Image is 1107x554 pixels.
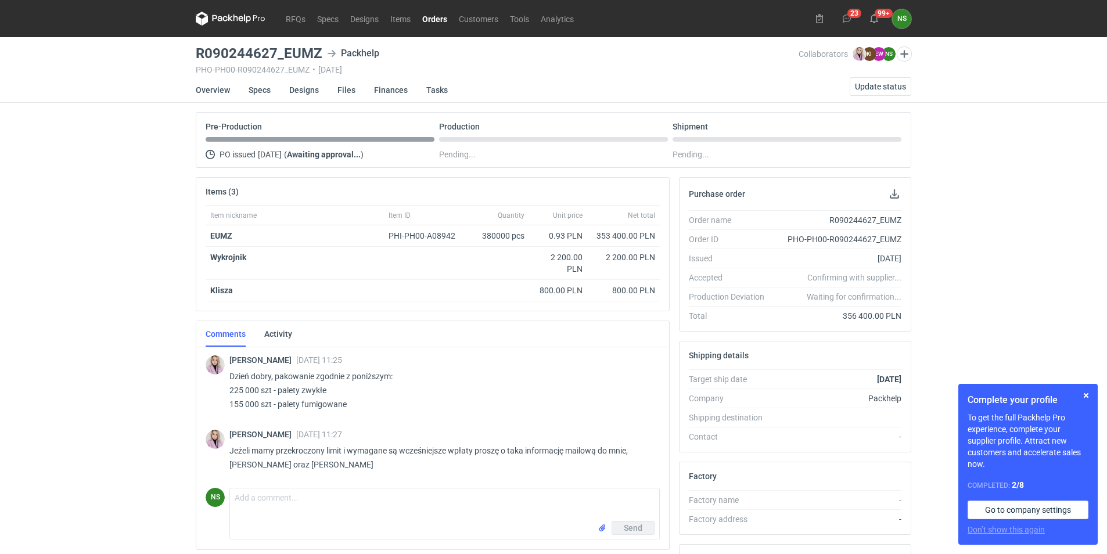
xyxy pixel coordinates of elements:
p: Jeżeli mamy przekroczony limit i wymagane są wcześniejsze wpłaty proszę o taka informację mailową... [229,444,650,472]
button: 99+ [865,9,883,28]
span: Unit price [553,211,583,220]
div: Factory name [689,494,774,506]
div: Order name [689,214,774,226]
span: [PERSON_NAME] [229,430,296,439]
div: 0.93 PLN [534,230,583,242]
span: Quantity [498,211,524,220]
div: 2 200.00 PLN [534,251,583,275]
strong: 2 / 8 [1012,480,1024,490]
span: Send [624,524,642,532]
div: Production Deviation [689,291,774,303]
div: Contact [689,431,774,443]
a: Orders [416,12,453,26]
a: Activity [264,321,292,347]
a: Files [337,77,355,103]
span: Update status [855,82,906,91]
a: Overview [196,77,230,103]
h3: R090244627_EUMZ [196,46,322,60]
p: Shipment [673,122,708,131]
span: [PERSON_NAME] [229,355,296,365]
div: PO issued [206,148,434,161]
div: 800.00 PLN [592,285,655,296]
div: 353 400.00 PLN [592,230,655,242]
a: EUMZ [210,231,232,240]
h2: Factory [689,472,717,481]
button: 23 [838,9,856,28]
figcaption: KI [862,47,876,61]
div: [DATE] [774,253,901,264]
span: ( [284,150,287,159]
strong: Awaiting approval... [287,150,361,159]
button: Don’t show this again [968,524,1045,535]
div: 380000 pcs [471,225,529,247]
button: Send [612,521,655,535]
div: Total [689,310,774,322]
div: Shipping destination [689,412,774,423]
a: Go to company settings [968,501,1088,519]
div: Company [689,393,774,404]
a: Specs [311,12,344,26]
a: Finances [374,77,408,103]
img: Klaudia Wiśniewska [206,430,225,449]
span: Item ID [389,211,411,220]
button: Download PO [887,187,901,201]
span: Pending... [439,148,476,161]
a: Comments [206,321,246,347]
div: Completed: [968,479,1088,491]
figcaption: NS [206,488,225,507]
p: Dzień dobry, pakowanie zgodnie z poniższym: 225 000 szt - palety zwykłe 155 000 szt - palety fumi... [229,369,650,411]
h1: Complete your profile [968,393,1088,407]
button: Update status [850,77,911,96]
a: Items [384,12,416,26]
span: Item nickname [210,211,257,220]
span: [DATE] 11:25 [296,355,342,365]
div: Packhelp [774,393,901,404]
div: Natalia Stępak [206,488,225,507]
div: Factory address [689,513,774,525]
span: [DATE] [258,148,282,161]
figcaption: NS [882,47,896,61]
span: ) [361,150,364,159]
img: Klaudia Wiśniewska [853,47,867,61]
span: Net total [628,211,655,220]
strong: [DATE] [877,375,901,384]
div: Accepted [689,272,774,283]
div: - [774,494,901,506]
h2: Purchase order [689,189,745,199]
div: 2 200.00 PLN [592,251,655,263]
button: Edit collaborators [897,46,912,62]
div: - [774,513,901,525]
strong: Wykrojnik [210,253,246,262]
em: Waiting for confirmation... [807,291,901,303]
a: Tasks [426,77,448,103]
a: Designs [289,77,319,103]
button: NS [892,9,911,28]
div: Packhelp [327,46,379,60]
div: - [774,431,901,443]
img: Klaudia Wiśniewska [206,355,225,375]
a: RFQs [280,12,311,26]
button: Skip for now [1079,388,1093,402]
div: Pending... [673,148,901,161]
div: Target ship date [689,373,774,385]
div: R090244627_EUMZ [774,214,901,226]
figcaption: EW [872,47,886,61]
div: PHO-PH00-R090244627_EUMZ [DATE] [196,65,799,74]
svg: Packhelp Pro [196,12,265,26]
div: PHO-PH00-R090244627_EUMZ [774,233,901,245]
a: Specs [249,77,271,103]
div: Issued [689,253,774,264]
a: Customers [453,12,504,26]
div: PHI-PH00-A08942 [389,230,466,242]
div: Natalia Stępak [892,9,911,28]
span: Collaborators [799,49,848,59]
div: Order ID [689,233,774,245]
div: 356 400.00 PLN [774,310,901,322]
span: [DATE] 11:27 [296,430,342,439]
h2: Shipping details [689,351,749,360]
em: Confirming with supplier... [807,273,901,282]
span: • [312,65,315,74]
